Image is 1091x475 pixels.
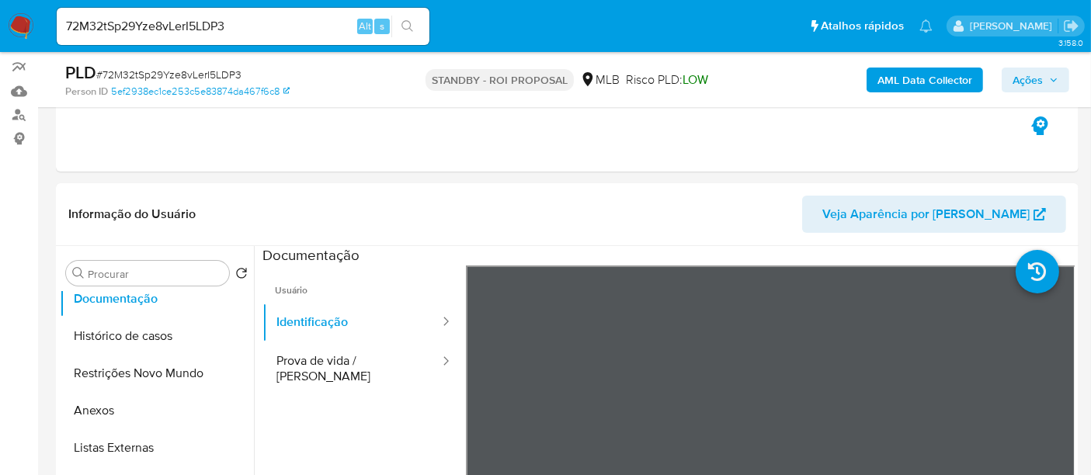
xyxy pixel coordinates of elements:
[802,196,1066,233] button: Veja Aparência por [PERSON_NAME]
[391,16,423,37] button: search-icon
[65,85,108,99] b: Person ID
[1058,36,1083,49] span: 3.158.0
[235,267,248,284] button: Retornar ao pedido padrão
[1002,68,1069,92] button: Ações
[626,71,708,88] span: Risco PLD:
[426,69,574,91] p: STANDBY - ROI PROPOSAL
[65,60,96,85] b: PLD
[821,18,904,34] span: Atalhos rápidos
[822,196,1030,233] span: Veja Aparência por [PERSON_NAME]
[72,267,85,279] button: Procurar
[580,71,620,88] div: MLB
[919,19,933,33] a: Notificações
[60,280,254,317] button: Documentação
[88,267,223,281] input: Procurar
[111,85,290,99] a: 5ef2938ec1ce253c5e83874da467f6c8
[60,392,254,429] button: Anexos
[68,206,196,222] h1: Informação do Usuário
[970,19,1058,33] p: erico.trevizan@mercadopago.com.br
[877,68,972,92] b: AML Data Collector
[1013,68,1043,92] span: Ações
[60,317,254,355] button: Histórico de casos
[683,71,708,88] span: LOW
[380,19,384,33] span: s
[1063,18,1079,34] a: Sair
[96,67,241,82] span: # 72M32tSp29Yze8vLerI5LDP3
[867,68,983,92] button: AML Data Collector
[359,19,371,33] span: Alt
[60,429,254,466] button: Listas Externas
[60,355,254,392] button: Restrições Novo Mundo
[57,16,429,36] input: Pesquise usuários ou casos...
